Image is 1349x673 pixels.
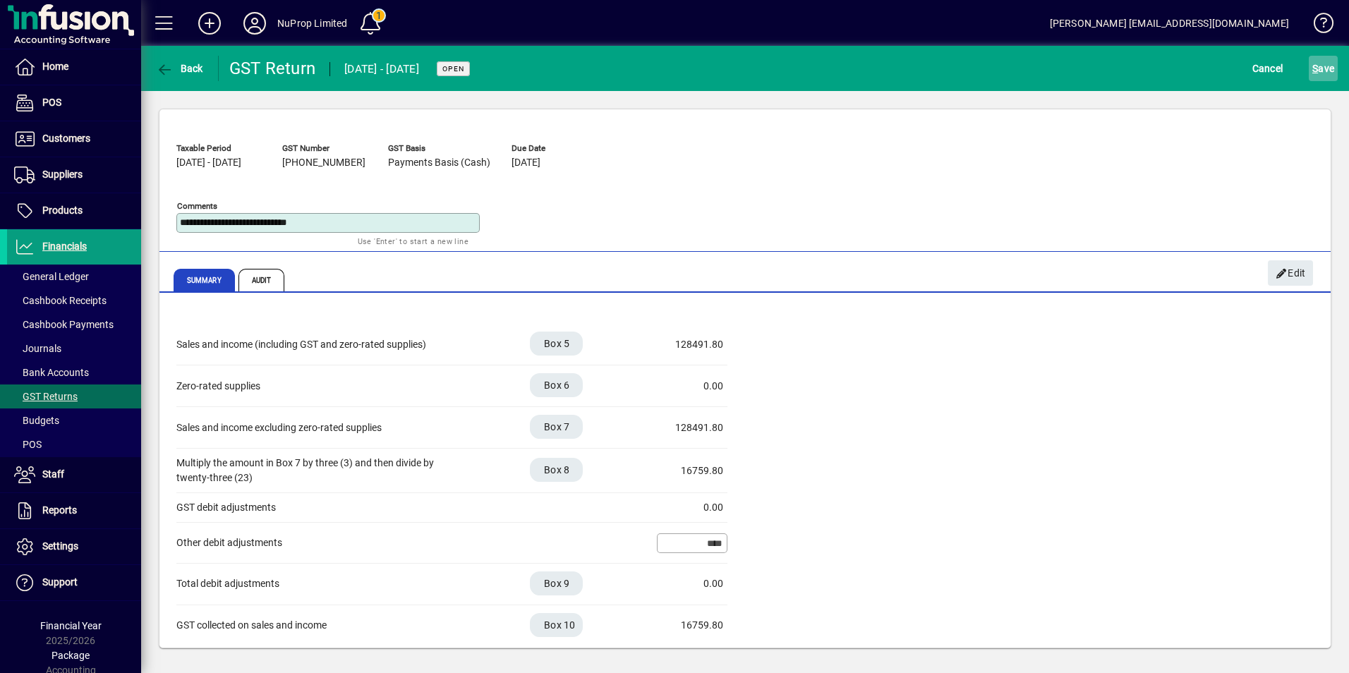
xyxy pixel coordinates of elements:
div: Sales and income excluding zero-rated supplies [176,420,459,435]
div: GST collected on sales and income [176,618,459,633]
span: S [1312,63,1318,74]
a: Knowledge Base [1303,3,1331,49]
a: Settings [7,529,141,564]
span: Cancel [1252,57,1283,80]
button: Add [187,11,232,36]
span: POS [14,439,42,450]
span: General Ledger [14,271,89,282]
span: Home [42,61,68,72]
span: Suppliers [42,169,83,180]
span: Reports [42,504,77,516]
div: Multiply the amount in Box 7 by three (3) and then divide by twenty-three (23) [176,456,459,485]
span: Due Date [512,144,596,153]
div: 128491.80 [653,337,723,352]
app-page-header-button: Back [141,56,219,81]
a: Cashbook Receipts [7,289,141,313]
span: Budgets [14,415,59,426]
span: Bank Accounts [14,367,89,378]
span: Products [42,205,83,216]
a: Customers [7,121,141,157]
span: [DATE] - [DATE] [176,157,241,169]
mat-label: Comments [177,201,217,211]
span: Settings [42,540,78,552]
button: Profile [232,11,277,36]
span: GST Basis [388,144,490,153]
a: General Ledger [7,265,141,289]
a: Home [7,49,141,85]
span: Summary [174,269,235,291]
span: Box 10 [544,618,576,632]
div: 0.00 [653,500,723,515]
span: Audit [238,269,285,291]
span: Taxable Period [176,144,261,153]
a: Budgets [7,408,141,432]
div: Sales and income (including GST and zero-rated supplies) [176,337,459,352]
span: GST Returns [14,391,78,402]
span: Box 9 [544,576,569,590]
span: Customers [42,133,90,144]
span: Box 7 [544,420,569,434]
span: Support [42,576,78,588]
span: Journals [14,343,61,354]
span: Edit [1276,262,1306,285]
div: Total debit adjustments [176,576,459,591]
span: Back [156,63,203,74]
span: Box 6 [544,378,569,392]
span: Cashbook Receipts [14,295,107,306]
span: Cashbook Payments [14,319,114,330]
a: Suppliers [7,157,141,193]
div: [PERSON_NAME] [EMAIL_ADDRESS][DOMAIN_NAME] [1050,12,1289,35]
div: 128491.80 [653,420,723,435]
a: Cashbook Payments [7,313,141,336]
div: NuProp Limited [277,12,347,35]
a: POS [7,432,141,456]
span: [DATE] [512,157,540,169]
div: 16759.80 [653,463,723,478]
mat-hint: Use 'Enter' to start a new line [358,233,468,249]
div: 0.00 [653,379,723,394]
a: Products [7,193,141,229]
button: Cancel [1249,56,1287,81]
div: Zero-rated supplies [176,379,459,394]
a: Support [7,565,141,600]
div: [DATE] - [DATE] [344,58,419,80]
div: GST Return [229,57,316,80]
span: Box 8 [544,463,569,477]
a: POS [7,85,141,121]
button: Save [1309,56,1338,81]
a: Reports [7,493,141,528]
span: [PHONE_NUMBER] [282,157,365,169]
span: Package [52,650,90,661]
div: 0.00 [653,576,723,591]
span: POS [42,97,61,108]
span: Open [442,64,464,73]
a: Journals [7,336,141,360]
button: Back [152,56,207,81]
span: Financials [42,241,87,252]
button: Edit [1268,260,1313,286]
a: Staff [7,457,141,492]
span: Financial Year [40,620,102,631]
div: 16759.80 [653,618,723,633]
div: GST debit adjustments [176,500,459,515]
span: Box 5 [544,336,569,351]
a: GST Returns [7,384,141,408]
span: Staff [42,468,64,480]
div: Other debit adjustments [176,535,459,550]
a: Bank Accounts [7,360,141,384]
span: GST Number [282,144,367,153]
span: Payments Basis (Cash) [388,157,490,169]
span: ave [1312,57,1334,80]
